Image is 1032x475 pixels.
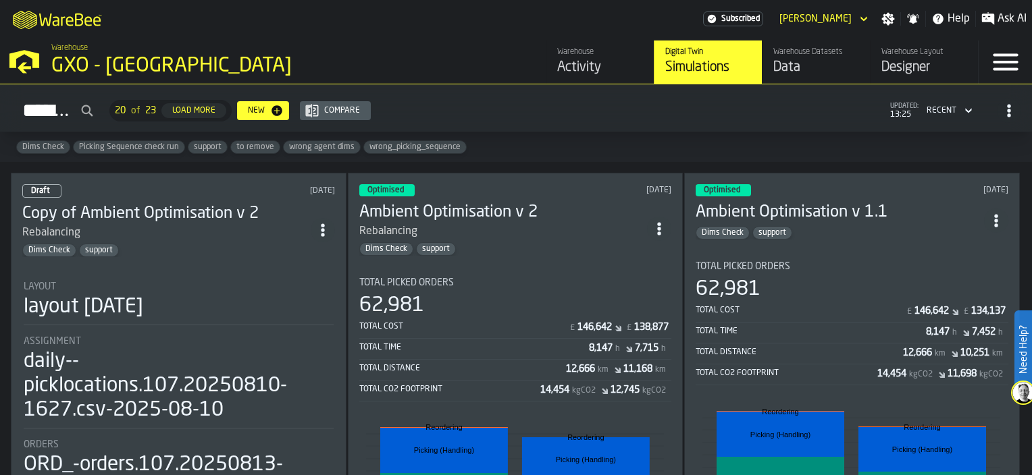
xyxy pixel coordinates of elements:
[952,328,957,337] span: h
[964,307,969,316] span: £
[972,327,996,337] div: Stat Value
[145,105,156,116] span: 23
[926,327,950,337] div: Stat Value
[753,228,792,237] span: support
[80,246,118,255] span: support
[546,40,654,84] a: link-to-/wh/i/ae0cd702-8cb1-4091-b3be-0aee77957c79/feed/
[199,186,334,196] div: Updated: 15/08/2025, 10:30:44 Created: 15/08/2025, 10:30:44
[971,306,1006,316] div: Stat Value
[24,295,143,319] div: layout [DATE]
[300,101,371,120] button: button-Compare
[51,43,88,53] span: Warehouse
[359,364,567,373] div: Total Distance
[557,58,643,77] div: Activity
[665,47,751,57] div: Digital Twin
[131,105,140,116] span: of
[696,347,903,357] div: Total Distance
[23,246,76,255] span: Dims Check
[359,223,417,240] div: Rebalancing
[284,142,360,152] span: wrong agent dims
[1016,312,1031,387] label: Need Help?
[703,11,763,26] div: Menu Subscription
[359,277,672,288] div: Title
[566,364,595,374] div: Stat Value
[634,322,669,333] div: Stat Value
[704,186,740,194] span: Optimised
[927,106,956,115] div: DropdownMenuValue-4
[24,336,334,347] div: Title
[703,11,763,26] a: link-to-/wh/i/ae0cd702-8cb1-4091-b3be-0aee77957c79/settings/billing
[360,244,413,254] span: Dims Check
[319,106,365,115] div: Compare
[359,294,424,318] div: 62,981
[577,322,612,333] div: Stat Value
[762,40,870,84] a: link-to-/wh/i/ae0cd702-8cb1-4091-b3be-0aee77957c79/data
[417,244,455,254] span: support
[22,225,311,241] div: Rebalancing
[367,186,404,194] span: Optimised
[540,385,569,395] div: Stat Value
[570,323,575,333] span: £
[696,327,926,336] div: Total Time
[696,261,790,272] span: Total Picked Orders
[914,306,949,316] div: Stat Value
[115,105,126,116] span: 20
[998,11,1027,27] span: Ask AI
[998,328,1003,337] span: h
[948,11,970,27] span: Help
[696,277,760,302] div: 62,981
[359,385,541,394] div: Total CO2 Footprint
[188,142,227,152] span: support
[31,187,50,195] span: Draft
[359,202,648,223] div: Ambient Optimisation v 2
[572,386,596,395] span: kgCO2
[24,439,59,450] span: Orders
[359,184,415,196] div: status-3 2
[948,368,977,379] div: Stat Value
[779,13,852,24] div: DropdownMenuValue-Jack Collinson
[589,343,613,354] div: Stat Value
[104,100,237,121] div: ButtonLoadMore-Load More-Prev-First-Last
[654,40,762,84] a: link-to-/wh/i/ae0cd702-8cb1-4091-b3be-0aee77957c79/simulations
[696,261,1008,272] div: Title
[979,40,1032,84] label: button-toggle-Menu
[359,343,590,352] div: Total Time
[876,12,900,26] label: button-toggle-Settings
[557,47,643,57] div: Warehouse
[24,281,334,292] div: Title
[611,385,640,395] div: Stat Value
[655,365,666,374] span: km
[615,344,620,354] span: h
[696,306,904,315] div: Total Cost
[979,370,1003,379] span: kgCO2
[359,223,648,240] div: Rebalancing
[24,439,334,450] div: Title
[359,277,454,288] span: Total Picked Orders
[773,47,859,57] div: Warehouse Datasets
[623,364,652,374] div: Stat Value
[907,307,912,316] span: £
[359,322,568,331] div: Total Cost
[74,142,184,152] span: Picking Sequence check run
[237,101,289,120] button: button-New
[167,106,221,115] div: Load More
[22,184,61,198] div: status-0 2
[22,203,311,225] div: Copy of Ambient Optimisation v 2
[642,386,666,395] span: kgCO2
[935,349,946,358] span: km
[359,277,672,401] div: stat-Total Picked Orders
[774,11,871,27] div: DropdownMenuValue-Jack Collinson
[926,11,975,27] label: button-toggle-Help
[635,343,659,354] div: Stat Value
[721,14,760,24] span: Subscribed
[976,11,1032,27] label: button-toggle-Ask AI
[909,370,933,379] span: kgCO2
[661,344,666,354] span: h
[960,347,989,358] div: Stat Value
[24,281,334,325] div: stat-Layout
[231,142,280,152] span: to remove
